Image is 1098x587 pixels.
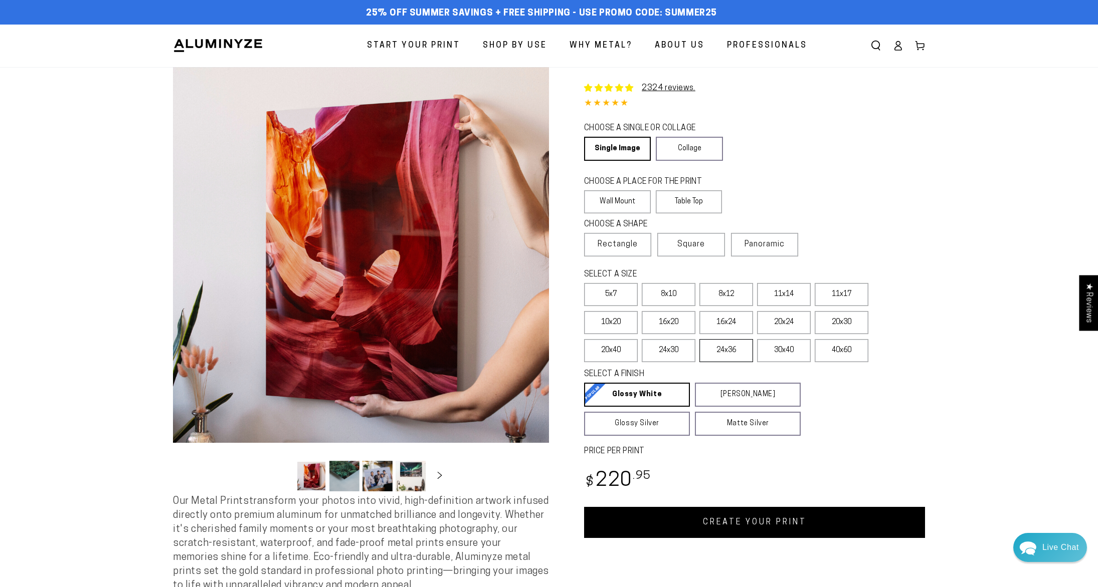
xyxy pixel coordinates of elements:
img: Aluminyze [173,38,263,53]
button: Slide right [429,465,451,487]
button: Load image 2 in gallery view [329,461,359,491]
button: Load image 4 in gallery view [396,461,426,491]
span: $ [586,476,594,489]
button: Slide left [271,465,293,487]
div: Contact Us Directly [1042,533,1079,562]
span: Square [677,238,705,250]
label: 20x40 [584,339,638,362]
a: Professionals [719,33,815,59]
a: 2324 reviews. [584,82,695,94]
label: 8x12 [699,283,753,306]
legend: CHOOSE A PLACE FOR THE PRINT [584,176,713,188]
label: 40x60 [815,339,868,362]
label: 30x40 [757,339,811,362]
a: Glossy Silver [584,412,690,436]
legend: SELECT A SIZE [584,269,785,280]
button: Load image 3 in gallery view [362,461,393,491]
span: About Us [655,39,704,53]
span: Professionals [727,39,807,53]
label: 24x30 [642,339,695,362]
label: 20x30 [815,311,868,334]
button: Load image 1 in gallery view [296,461,326,491]
label: Table Top [656,190,722,213]
legend: CHOOSE A SHAPE [584,219,714,230]
a: Glossy White [584,383,690,407]
label: 8x10 [642,283,695,306]
label: 11x17 [815,283,868,306]
sup: .95 [633,470,651,482]
a: CREATE YOUR PRINT [584,507,925,538]
a: [PERSON_NAME] [695,383,801,407]
media-gallery: Gallery Viewer [173,67,549,494]
a: 2324 reviews. [642,84,695,92]
span: Rectangle [598,238,638,250]
span: Shop By Use [483,39,547,53]
a: Collage [656,137,722,161]
a: About Us [647,33,712,59]
label: 24x36 [699,339,753,362]
span: Why Metal? [570,39,632,53]
span: Start Your Print [367,39,460,53]
label: 10x20 [584,311,638,334]
a: Shop By Use [475,33,555,59]
label: 11x14 [757,283,811,306]
div: Click to open Judge.me floating reviews tab [1079,275,1098,331]
legend: SELECT A FINISH [584,369,777,380]
label: 16x24 [699,311,753,334]
bdi: 220 [584,471,651,491]
a: Single Image [584,137,651,161]
summary: Search our site [865,35,887,57]
span: Panoramic [745,240,785,248]
label: 16x20 [642,311,695,334]
div: Chat widget toggle [1013,533,1087,562]
label: PRICE PER PRINT [584,446,925,457]
label: 20x24 [757,311,811,334]
a: Matte Silver [695,412,801,436]
a: Why Metal? [562,33,640,59]
label: Wall Mount [584,190,651,213]
label: 5x7 [584,283,638,306]
div: 4.85 out of 5.0 stars [584,97,925,111]
a: Start Your Print [359,33,468,59]
span: 25% off Summer Savings + Free Shipping - Use Promo Code: SUMMER25 [366,8,717,19]
legend: CHOOSE A SINGLE OR COLLAGE [584,123,713,134]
